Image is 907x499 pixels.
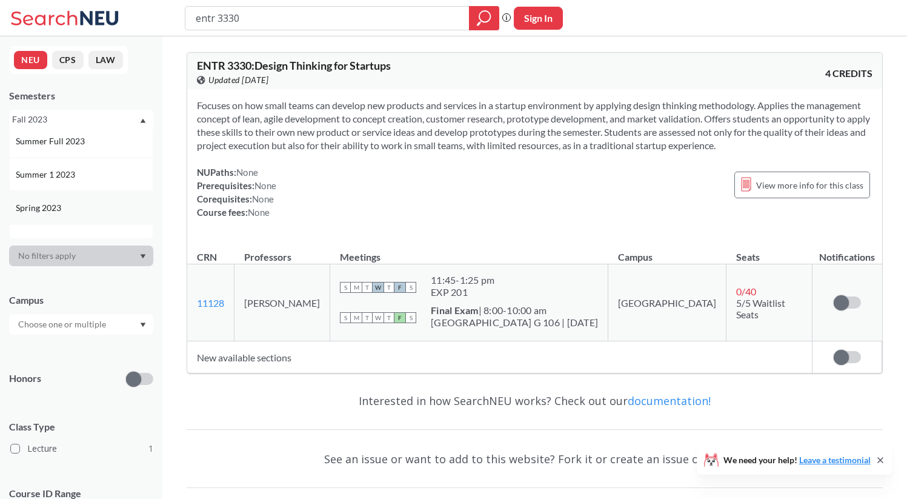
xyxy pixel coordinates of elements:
span: View more info for this class [756,178,863,193]
span: Fall 2022 [16,235,53,248]
div: Semesters [9,89,153,102]
span: 5/5 Waitlist Seats [736,297,785,320]
th: Notifications [812,238,882,264]
span: W [373,282,384,293]
span: F [394,312,405,323]
div: CRN [197,250,217,264]
a: documentation! [628,394,711,408]
a: Leave a testimonial [799,455,871,465]
span: S [405,312,416,323]
button: Sign In [514,7,563,30]
span: Spring 2023 [16,201,64,215]
span: Focuses on how small teams can develop new products and services in a startup environment by appl... [197,99,870,151]
span: F [394,282,405,293]
a: 11128 [197,297,224,309]
div: Fall 2023 [12,113,139,126]
span: W [373,312,384,323]
b: Final Exam [431,304,479,316]
span: 0 / 40 [736,286,756,297]
svg: Dropdown arrow [140,323,146,327]
td: [PERSON_NAME] [234,264,330,341]
span: Summer Full 2023 [16,135,87,148]
span: Class Type [9,420,153,434]
span: T [362,282,373,293]
span: S [340,312,351,323]
button: LAW [88,51,123,69]
td: New available sections [187,341,812,373]
svg: Dropdown arrow [140,118,146,123]
th: Meetings [330,238,608,264]
span: M [351,312,362,323]
span: T [384,282,394,293]
label: Lecture [10,441,153,457]
span: T [362,312,373,323]
div: [GEOGRAPHIC_DATA] G 106 | [DATE] [431,316,598,329]
span: None [252,193,274,204]
span: S [340,282,351,293]
span: ENTR 3330 : Design Thinking for Startups [197,59,391,72]
input: Choose one or multiple [12,317,114,332]
td: [GEOGRAPHIC_DATA] [608,264,726,341]
div: Fall 2023Dropdown arrowSummer Full 2024Summer 1 2024Spring 2024Fall 2023Summer 2 2023Summer Full ... [9,110,153,129]
div: Campus [9,293,153,307]
svg: magnifying glass [477,10,491,27]
span: Updated [DATE] [208,73,268,87]
div: Dropdown arrow [9,314,153,335]
svg: Dropdown arrow [140,254,146,259]
span: T [384,312,394,323]
div: 11:45 - 1:25 pm [431,274,494,286]
div: magnifying glass [469,6,499,30]
span: Summer 1 2023 [16,168,78,181]
span: 4 CREDITS [825,67,872,80]
th: Seats [726,238,812,264]
input: Class, professor, course number, "phrase" [194,8,460,28]
div: See an issue or want to add to this website? Fork it or create an issue on . [187,441,883,477]
span: M [351,282,362,293]
div: NUPaths: Prerequisites: Corequisites: Course fees: [197,166,276,219]
th: Professors [234,238,330,264]
span: None [236,167,258,178]
div: | 8:00-10:00 am [431,304,598,316]
button: CPS [52,51,84,69]
span: S [405,282,416,293]
div: Interested in how SearchNEU works? Check out our [187,383,883,418]
span: We need your help! [723,456,871,464]
th: Campus [608,238,726,264]
button: NEU [14,51,47,69]
span: 1 [148,442,153,455]
span: None [254,180,276,191]
span: None [248,207,270,218]
div: EXP 201 [431,286,494,298]
p: Honors [9,372,41,386]
div: Dropdown arrow [9,246,153,266]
